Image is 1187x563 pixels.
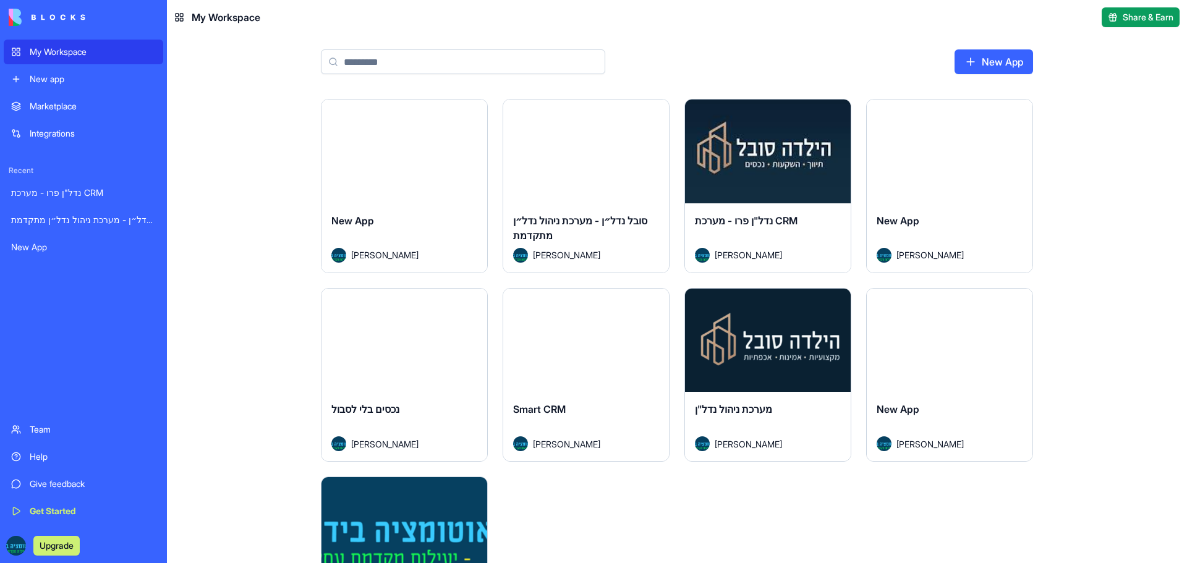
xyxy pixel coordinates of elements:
a: נדל"ן פרו - מערכת CRMAvatar[PERSON_NAME] [684,99,851,273]
span: New App [331,214,374,227]
div: Integrations [30,127,156,140]
a: Give feedback [4,472,163,496]
a: Smart CRMAvatar[PERSON_NAME] [503,288,670,462]
a: סובל נדל״ן - מערכת ניהול נדל״ן מתקדמת [4,208,163,232]
a: נכסים בלי לסבולAvatar[PERSON_NAME] [321,288,488,462]
span: Recent [4,166,163,176]
a: Team [4,417,163,442]
a: New App [4,235,163,260]
button: Share & Earn [1102,7,1180,27]
a: New app [4,67,163,91]
img: Avatar [513,436,528,451]
div: נדל"ן פרו - מערכת CRM [11,187,156,199]
a: Upgrade [33,539,80,551]
a: נדל"ן פרו - מערכת CRM [4,180,163,205]
span: [PERSON_NAME] [351,248,419,261]
img: Avatar [877,436,891,451]
span: מערכת ניהול נדל"ן [695,403,772,415]
span: [PERSON_NAME] [351,438,419,451]
span: [PERSON_NAME] [896,438,964,451]
a: My Workspace [4,40,163,64]
span: Share & Earn [1123,11,1173,23]
a: New App [955,49,1033,74]
a: סובל נדל״ן - מערכת ניהול נדל״ן מתקדמתAvatar[PERSON_NAME] [503,99,670,273]
img: Avatar [331,248,346,263]
a: New AppAvatar[PERSON_NAME] [866,288,1033,462]
img: %D7%90%D7%95%D7%98%D7%95%D7%9E%D7%A6%D7%99%D7%94_%D7%91%D7%99%D7%93_%D7%90%D7%97%D7%AA_-_%D7%9C%D... [6,536,26,556]
img: logo [9,9,85,26]
span: [PERSON_NAME] [533,438,600,451]
a: Help [4,444,163,469]
span: My Workspace [192,10,260,25]
span: [PERSON_NAME] [715,248,782,261]
div: My Workspace [30,46,156,58]
a: מערכת ניהול נדל"ןAvatar[PERSON_NAME] [684,288,851,462]
img: Avatar [877,248,891,263]
div: New app [30,73,156,85]
a: Integrations [4,121,163,146]
span: נכסים בלי לסבול [331,403,399,415]
span: [PERSON_NAME] [715,438,782,451]
span: New App [877,403,919,415]
div: Marketplace [30,100,156,112]
span: נדל"ן פרו - מערכת CRM [695,214,798,227]
span: סובל נדל״ן - מערכת ניהול נדל״ן מתקדמת [513,214,647,242]
a: New AppAvatar[PERSON_NAME] [866,99,1033,273]
div: Team [30,423,156,436]
div: New App [11,241,156,253]
span: [PERSON_NAME] [533,248,600,261]
span: Smart CRM [513,403,566,415]
a: Get Started [4,499,163,523]
button: Upgrade [33,536,80,556]
div: סובל נדל״ן - מערכת ניהול נדל״ן מתקדמת [11,214,156,226]
span: New App [877,214,919,227]
img: Avatar [513,248,528,263]
a: Marketplace [4,94,163,119]
a: New AppAvatar[PERSON_NAME] [321,99,488,273]
div: Help [30,451,156,463]
div: Give feedback [30,478,156,490]
img: Avatar [695,248,710,263]
div: Get Started [30,505,156,517]
img: Avatar [331,436,346,451]
span: [PERSON_NAME] [896,248,964,261]
img: Avatar [695,436,710,451]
